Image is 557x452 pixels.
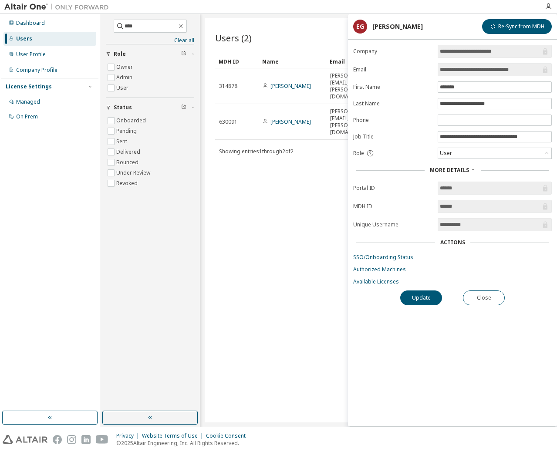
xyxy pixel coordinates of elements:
div: Actions [440,239,465,246]
label: Job Title [353,133,432,140]
span: [PERSON_NAME][EMAIL_ADDRESS][PERSON_NAME][DOMAIN_NAME] [330,72,374,100]
button: Re-Sync from MDH [482,19,552,34]
span: Clear filter [181,104,186,111]
div: Email [330,54,366,68]
div: Website Terms of Use [142,432,206,439]
img: youtube.svg [96,435,108,444]
a: [PERSON_NAME] [270,118,311,125]
div: [PERSON_NAME] [372,23,423,30]
span: Showing entries 1 through 2 of 2 [219,148,294,155]
label: Last Name [353,100,432,107]
span: Users (2) [215,32,252,44]
div: On Prem [16,113,38,120]
div: Privacy [116,432,142,439]
img: altair_logo.svg [3,435,47,444]
span: Role [114,51,126,57]
label: User [116,83,130,93]
div: User Profile [16,51,46,58]
a: [PERSON_NAME] [270,82,311,90]
a: Clear all [106,37,194,44]
label: Delivered [116,147,142,157]
label: Bounced [116,157,140,168]
label: MDH ID [353,203,432,210]
button: Close [463,290,505,305]
div: License Settings [6,83,52,90]
img: Altair One [4,3,113,11]
button: Status [106,98,194,117]
div: Dashboard [16,20,45,27]
label: Owner [116,62,135,72]
button: Role [106,44,194,64]
label: Email [353,66,432,73]
label: Admin [116,72,134,83]
div: EG [353,20,367,34]
p: © 2025 Altair Engineering, Inc. All Rights Reserved. [116,439,251,447]
div: User [439,148,453,158]
div: Cookie Consent [206,432,251,439]
div: MDH ID [219,54,255,68]
label: Under Review [116,168,152,178]
div: Managed [16,98,40,105]
a: Available Licenses [353,278,552,285]
div: Company Profile [16,67,57,74]
label: First Name [353,84,432,91]
label: Phone [353,117,432,124]
button: Update [400,290,442,305]
a: Authorized Machines [353,266,552,273]
span: [PERSON_NAME][EMAIL_ADDRESS][PERSON_NAME][DOMAIN_NAME] [330,108,374,136]
label: Onboarded [116,115,148,126]
div: Name [262,54,323,68]
span: Status [114,104,132,111]
span: 314878 [219,83,237,90]
div: Users [16,35,32,42]
label: Sent [116,136,129,147]
span: Role [353,150,364,157]
label: Company [353,48,432,55]
div: User [438,148,551,159]
span: More Details [430,166,469,174]
span: 630091 [219,118,237,125]
label: Unique Username [353,221,432,228]
img: linkedin.svg [81,435,91,444]
label: Pending [116,126,138,136]
label: Portal ID [353,185,432,192]
img: instagram.svg [67,435,76,444]
img: facebook.svg [53,435,62,444]
label: Revoked [116,178,139,189]
a: SSO/Onboarding Status [353,254,552,261]
span: Clear filter [181,51,186,57]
